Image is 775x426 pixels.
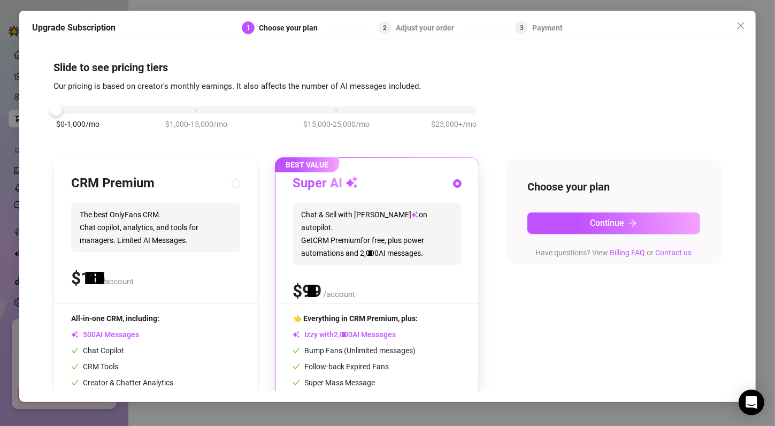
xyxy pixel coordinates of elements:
span: CRM Tools [71,362,118,371]
span: Follow-back Expired Fans [293,362,389,371]
span: check [293,363,300,370]
h3: CRM Premium [71,175,155,192]
span: close [736,21,745,30]
span: Chat & Sell with [PERSON_NAME] on autopilot. Get CRM Premium for free, plus power automations and... [293,203,462,265]
span: 3 [520,24,524,32]
span: All-in-one CRM, including: [71,314,159,323]
div: Payment [532,21,563,34]
a: Billing FAQ [610,248,645,257]
span: AI Messages [71,330,139,339]
span: The best OnlyFans CRM. Chat copilot, analytics, and tools for managers. Limited AI Messages. [71,203,240,252]
span: $ [71,268,100,288]
span: $1,000-15,000/mo [165,118,227,130]
div: Adjust your order [396,21,461,34]
span: Bump Fans (Unlimited messages) [293,346,416,355]
span: $ [293,281,321,301]
a: Contact us [655,248,692,257]
span: Close [732,21,749,30]
span: check [71,379,79,386]
h4: Slide to see pricing tiers [53,60,722,75]
span: BEST VALUE [275,157,339,172]
span: /account [323,290,355,299]
h3: Super AI [293,175,358,192]
span: 1 [247,24,250,32]
span: 2 [383,24,387,32]
div: Choose your plan [259,21,324,34]
span: $0-1,000/mo [56,118,99,130]
span: $15,000-25,000/mo [303,118,370,130]
button: Close [732,17,749,34]
button: Continuearrow-right [527,212,700,234]
h5: Upgrade Subscription [32,21,116,34]
h4: Choose your plan [527,179,700,194]
span: check [71,347,79,354]
span: Creator & Chatter Analytics [71,378,173,387]
span: Chat Copilot [71,346,124,355]
span: 👈 Everything in CRM Premium, plus: [293,314,418,323]
span: check [293,379,300,386]
span: Our pricing is based on creator's monthly earnings. It also affects the number of AI messages inc... [53,81,421,91]
span: check [71,363,79,370]
span: Continue [590,218,624,228]
span: arrow-right [628,219,637,227]
div: Open Intercom Messenger [739,390,764,415]
span: Super Mass Message [293,378,375,387]
span: Izzy with AI Messages [293,330,396,339]
span: $25,000+/mo [431,118,477,130]
span: Have questions? View or [535,248,692,257]
span: /account [102,277,134,286]
span: check [293,347,300,354]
